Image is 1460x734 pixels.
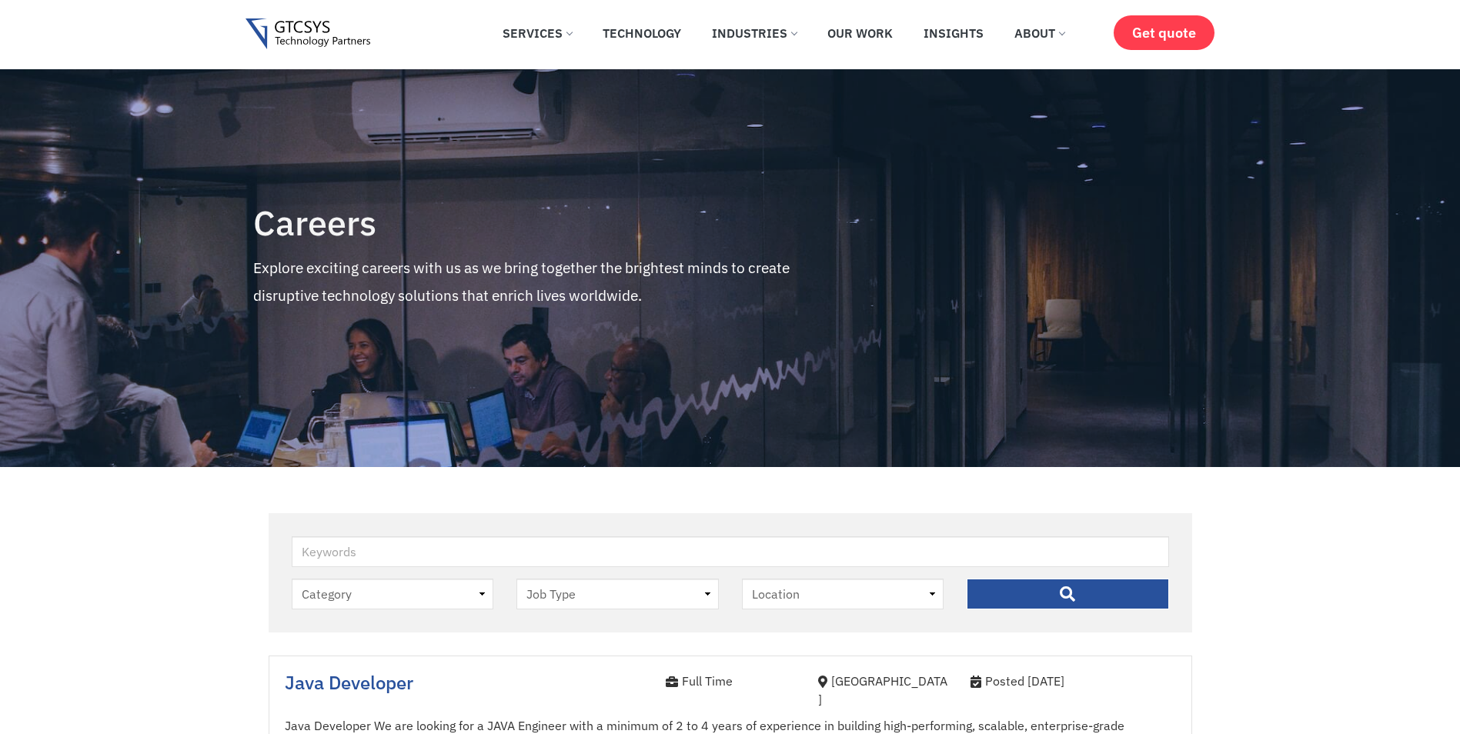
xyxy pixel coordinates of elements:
[591,16,693,50] a: Technology
[253,254,844,309] p: Explore exciting careers with us as we bring together the brightest minds to create disruptive te...
[700,16,808,50] a: Industries
[912,16,995,50] a: Insights
[292,536,1169,567] input: Keywords
[1114,15,1214,50] a: Get quote
[971,672,1176,690] div: Posted [DATE]
[666,672,795,690] div: Full Time
[491,16,583,50] a: Services
[816,16,904,50] a: Our Work
[1003,16,1076,50] a: About
[967,579,1169,609] input: 
[1132,25,1196,41] span: Get quote
[253,204,844,242] h4: Careers
[818,672,947,709] div: [GEOGRAPHIC_DATA]
[285,670,413,695] a: Java Developer
[246,18,371,50] img: Gtcsys logo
